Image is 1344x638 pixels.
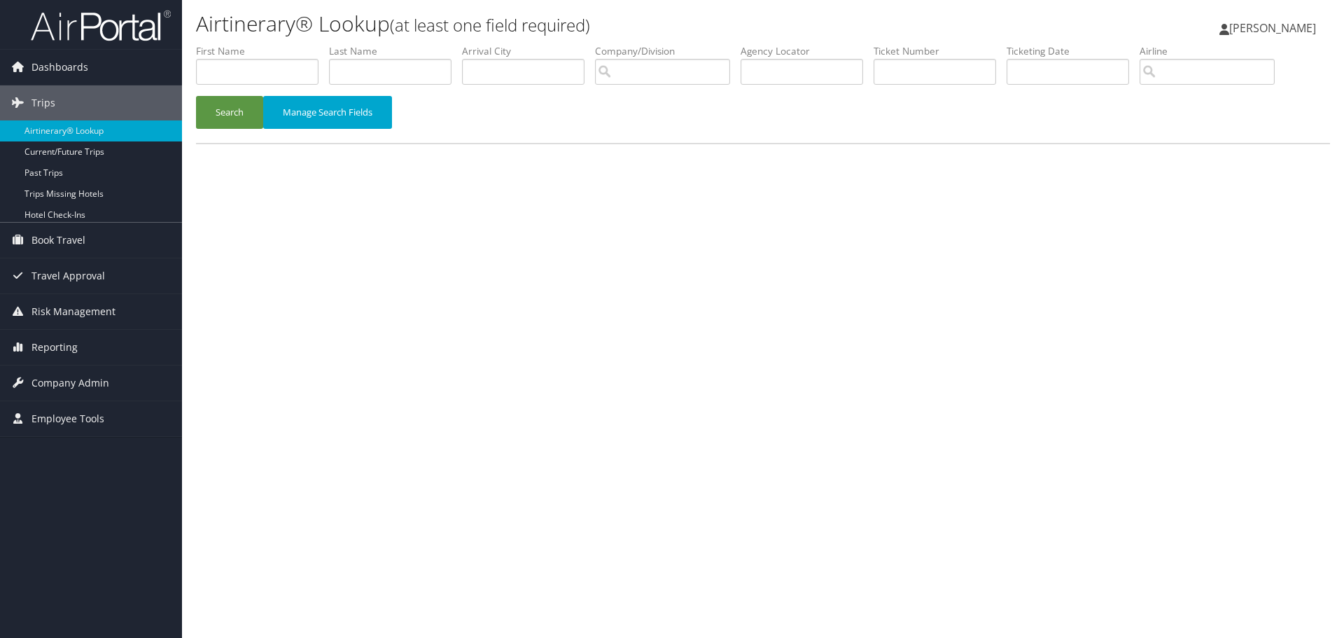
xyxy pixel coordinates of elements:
[390,13,590,36] small: (at least one field required)
[595,44,741,58] label: Company/Division
[1219,7,1330,49] a: [PERSON_NAME]
[31,85,55,120] span: Trips
[31,9,171,42] img: airportal-logo.png
[31,366,109,401] span: Company Admin
[31,330,78,365] span: Reporting
[196,44,329,58] label: First Name
[462,44,595,58] label: Arrival City
[1007,44,1140,58] label: Ticketing Date
[1229,20,1316,36] span: [PERSON_NAME]
[31,258,105,293] span: Travel Approval
[31,223,85,258] span: Book Travel
[263,96,392,129] button: Manage Search Fields
[196,9,952,39] h1: Airtinerary® Lookup
[196,96,263,129] button: Search
[874,44,1007,58] label: Ticket Number
[329,44,462,58] label: Last Name
[741,44,874,58] label: Agency Locator
[31,50,88,85] span: Dashboards
[31,294,115,329] span: Risk Management
[31,401,104,436] span: Employee Tools
[1140,44,1285,58] label: Airline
